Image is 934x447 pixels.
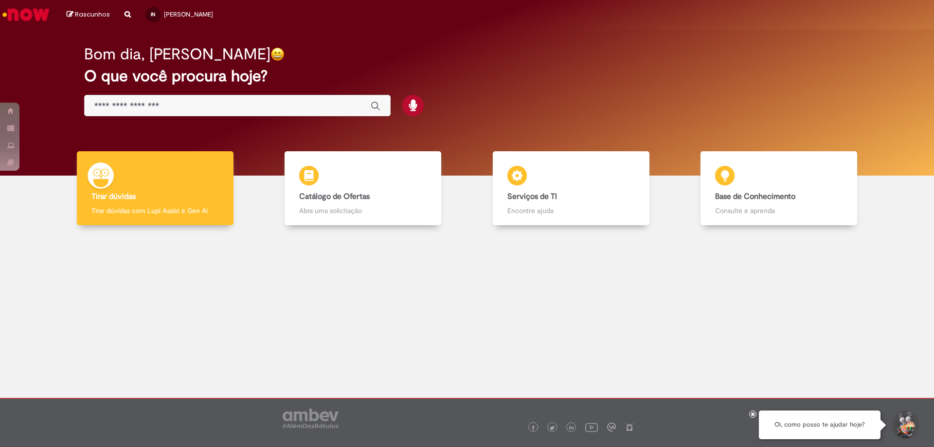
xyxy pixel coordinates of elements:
[91,206,219,215] p: Tirar dúvidas com Lupi Assist e Gen Ai
[84,68,850,85] h2: O que você procura hoje?
[299,206,427,215] p: Abra uma solicitação
[299,192,370,201] b: Catálogo de Ofertas
[507,206,635,215] p: Encontre ajuda
[283,409,339,428] img: logo_footer_ambev_rotulo_gray.png
[585,421,598,433] img: logo_footer_youtube.png
[164,10,213,18] span: [PERSON_NAME]
[507,192,557,201] b: Serviços de TI
[569,425,574,431] img: logo_footer_linkedin.png
[51,151,259,226] a: Tirar dúvidas Tirar dúvidas com Lupi Assist e Gen Ai
[607,423,616,431] img: logo_footer_workplace.png
[531,426,536,430] img: logo_footer_facebook.png
[625,423,634,431] img: logo_footer_naosei.png
[759,411,880,439] div: Oi, como posso te ajudar hoje?
[467,151,675,226] a: Serviços de TI Encontre ajuda
[75,10,110,19] span: Rascunhos
[890,411,919,440] button: Iniciar Conversa de Suporte
[84,46,270,63] h2: Bom dia, [PERSON_NAME]
[715,192,795,201] b: Base de Conhecimento
[715,206,843,215] p: Consulte e aprenda
[550,426,555,430] img: logo_footer_twitter.png
[1,5,51,24] img: ServiceNow
[67,10,110,19] a: Rascunhos
[91,192,136,201] b: Tirar dúvidas
[151,11,155,18] span: IN
[270,47,285,61] img: happy-face.png
[675,151,883,226] a: Base de Conhecimento Consulte e aprenda
[259,151,467,226] a: Catálogo de Ofertas Abra uma solicitação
